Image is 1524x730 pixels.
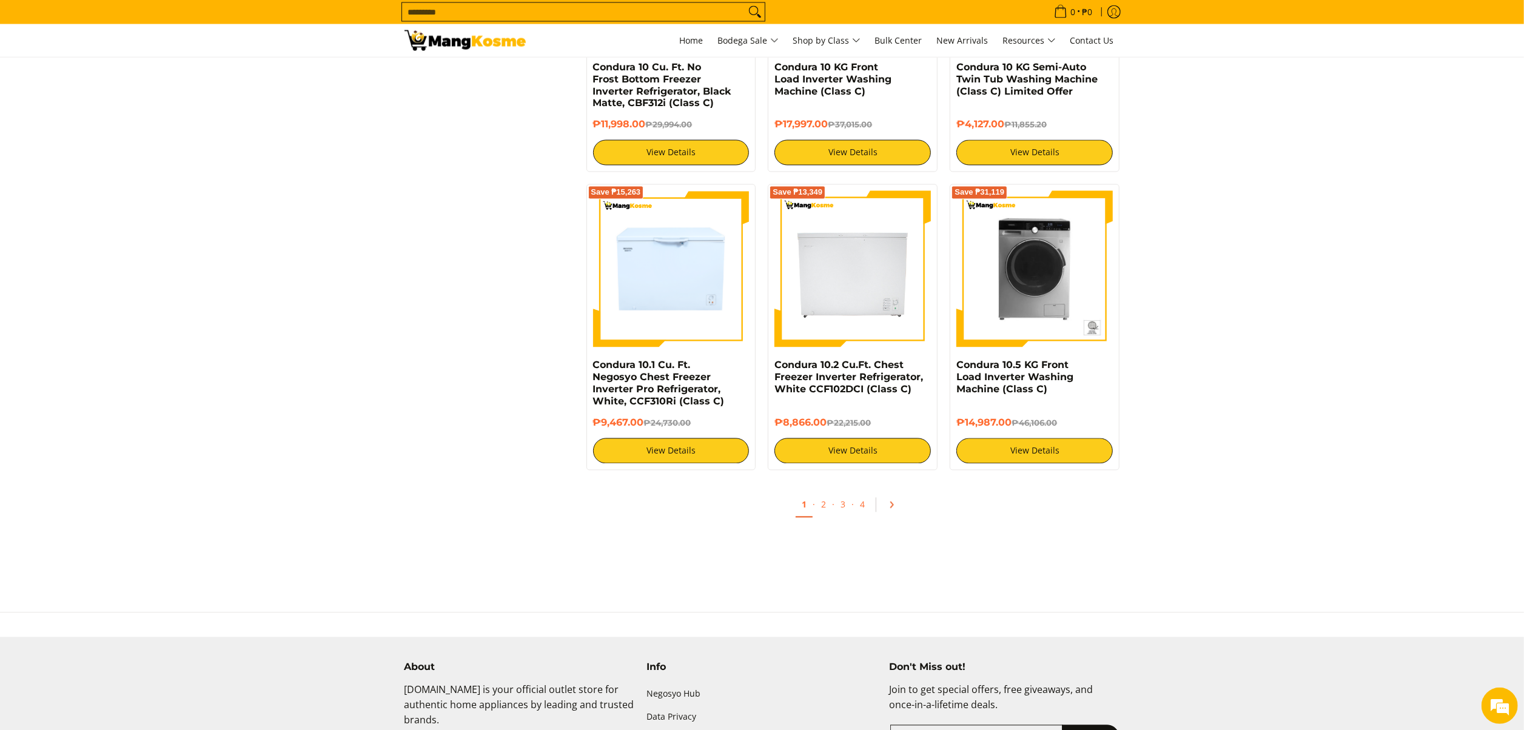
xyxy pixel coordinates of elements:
a: Condura 10.1 Cu. Ft. Negosyo Chest Freezer Inverter Pro Refrigerator, White, CCF310Ri (Class C) [593,360,725,407]
a: 2 [815,493,832,517]
h4: Don't Miss out! [889,661,1120,674]
del: ₱46,106.00 [1012,418,1057,428]
h6: ₱4,127.00 [956,119,1113,131]
a: View Details [593,140,750,166]
a: New Arrivals [931,24,995,57]
a: 3 [834,493,851,517]
span: Resources [1003,33,1056,49]
a: Bodega Sale [712,24,785,57]
button: Search [745,3,765,21]
a: Negosyo Hub [647,683,878,706]
textarea: Type your message and hit 'Enter' [6,331,231,373]
span: Save ₱15,263 [591,189,641,196]
span: • [1050,5,1096,19]
span: Home [680,35,703,46]
a: 1 [796,493,813,518]
h6: ₱14,987.00 [956,417,1113,429]
a: Bulk Center [869,24,928,57]
del: ₱22,215.00 [827,418,871,428]
span: 0 [1069,8,1078,16]
a: Condura 10.2 Cu.Ft. Chest Freezer Inverter Refrigerator, White CCF102DCI (Class C) [774,360,923,395]
span: Bodega Sale [718,33,779,49]
span: Shop by Class [793,33,861,49]
del: ₱11,855.20 [1004,120,1047,130]
a: Home [674,24,710,57]
span: Bulk Center [875,35,922,46]
a: Condura 10.5 KG Front Load Inverter Washing Machine (Class C) [956,360,1073,395]
img: Condura 10.5 KG Front Load Inverter Washing Machine (Class C) [956,191,1113,347]
a: 4 [854,493,871,517]
h6: ₱8,866.00 [774,417,931,429]
nav: Main Menu [538,24,1120,57]
img: Class C Home &amp; Business Appliances: Up to 70% Off l Mang Kosme [404,30,526,51]
span: · [813,499,815,511]
a: View Details [956,140,1113,166]
img: Condura 10.2 Cu.Ft. Chest Freezer Inverter Refrigerator, White CCF102DCI (Class C) [774,191,931,347]
a: Shop by Class [787,24,867,57]
h6: ₱11,998.00 [593,119,750,131]
span: Contact Us [1070,35,1114,46]
img: Condura 10.1 Cu. Ft. Negosyo Chest Freezer Inverter Pro Refrigerator, White, CCF310Ri (Class C) [593,191,750,347]
h4: Info [647,661,878,674]
span: Save ₱31,119 [955,189,1004,196]
span: · [851,499,854,511]
div: Chat with us now [63,68,204,84]
a: Condura 10 Cu. Ft. No Frost Bottom Freezer Inverter Refrigerator, Black Matte, CBF312i (Class C) [593,61,731,109]
h6: ₱17,997.00 [774,119,931,131]
span: New Arrivals [937,35,989,46]
del: ₱29,994.00 [646,120,693,130]
a: Condura 10 KG Front Load Inverter Washing Machine (Class C) [774,61,891,97]
h4: About [404,661,635,674]
a: Data Privacy [647,706,878,729]
a: View Details [774,438,931,464]
span: We're online! [70,153,167,275]
del: ₱37,015.00 [828,120,872,130]
a: Contact Us [1064,24,1120,57]
span: · [832,499,834,511]
h6: ₱9,467.00 [593,417,750,429]
div: Minimize live chat window [199,6,228,35]
ul: Pagination [580,489,1126,527]
a: View Details [593,438,750,464]
a: Resources [997,24,1062,57]
del: ₱24,730.00 [644,418,691,428]
a: View Details [956,438,1113,464]
a: View Details [774,140,931,166]
p: Join to get special offers, free giveaways, and once-in-a-lifetime deals. [889,683,1120,725]
span: ₱0 [1081,8,1095,16]
a: Condura 10 KG Semi-Auto Twin Tub Washing Machine (Class C) Limited Offer [956,61,1098,97]
span: Save ₱13,349 [773,189,822,196]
